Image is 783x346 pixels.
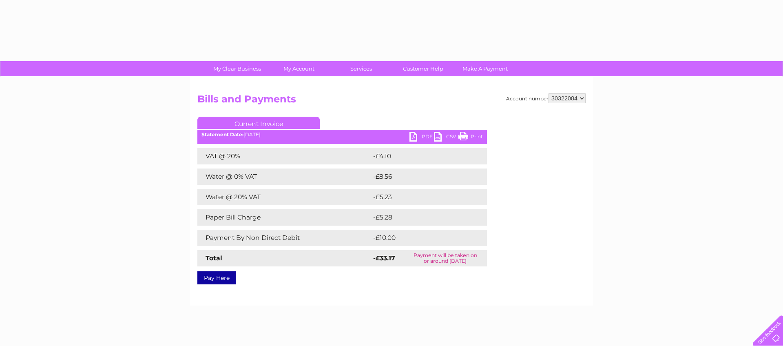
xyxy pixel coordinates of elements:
a: Current Invoice [197,117,320,129]
h2: Bills and Payments [197,93,586,109]
a: CSV [434,132,458,144]
a: My Account [265,61,333,76]
td: Paper Bill Charge [197,209,371,226]
strong: Total [206,254,222,262]
div: Account number [506,93,586,103]
td: -£10.00 [371,230,471,246]
td: Payment By Non Direct Debit [197,230,371,246]
a: Customer Help [389,61,457,76]
td: -£8.56 [371,169,470,185]
div: [DATE] [197,132,487,138]
strong: -£33.17 [373,254,395,262]
a: My Clear Business [203,61,271,76]
a: Print [458,132,483,144]
td: -£5.23 [371,189,469,205]
td: -£4.10 [371,148,469,164]
td: VAT @ 20% [197,148,371,164]
a: Make A Payment [451,61,519,76]
td: -£5.28 [371,209,470,226]
td: Payment will be taken on or around [DATE] [403,250,487,266]
a: Pay Here [197,271,236,284]
a: PDF [409,132,434,144]
td: Water @ 20% VAT [197,189,371,205]
td: Water @ 0% VAT [197,169,371,185]
a: Services [327,61,395,76]
b: Statement Date: [201,131,243,138]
